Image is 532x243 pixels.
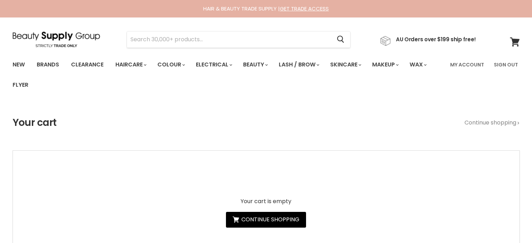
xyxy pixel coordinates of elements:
[497,210,525,236] iframe: Gorgias live chat messenger
[66,57,109,72] a: Clearance
[4,5,529,12] div: HAIR & BEAUTY TRADE SUPPLY |
[226,198,306,205] p: Your cart is empty
[446,57,488,72] a: My Account
[7,57,30,72] a: New
[191,57,236,72] a: Electrical
[464,120,520,126] a: Continue shopping
[325,57,366,72] a: Skincare
[332,31,350,48] button: Search
[110,57,151,72] a: Haircare
[152,57,189,72] a: Colour
[127,31,332,48] input: Search
[280,5,329,12] a: GET TRADE ACCESS
[127,31,350,48] form: Product
[7,78,34,92] a: Flyer
[7,55,446,95] ul: Main menu
[238,57,272,72] a: Beauty
[367,57,403,72] a: Makeup
[13,117,57,128] h1: Your cart
[31,57,64,72] a: Brands
[274,57,324,72] a: Lash / Brow
[226,212,306,228] a: Continue shopping
[4,55,529,95] nav: Main
[490,57,522,72] a: Sign Out
[404,57,431,72] a: Wax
